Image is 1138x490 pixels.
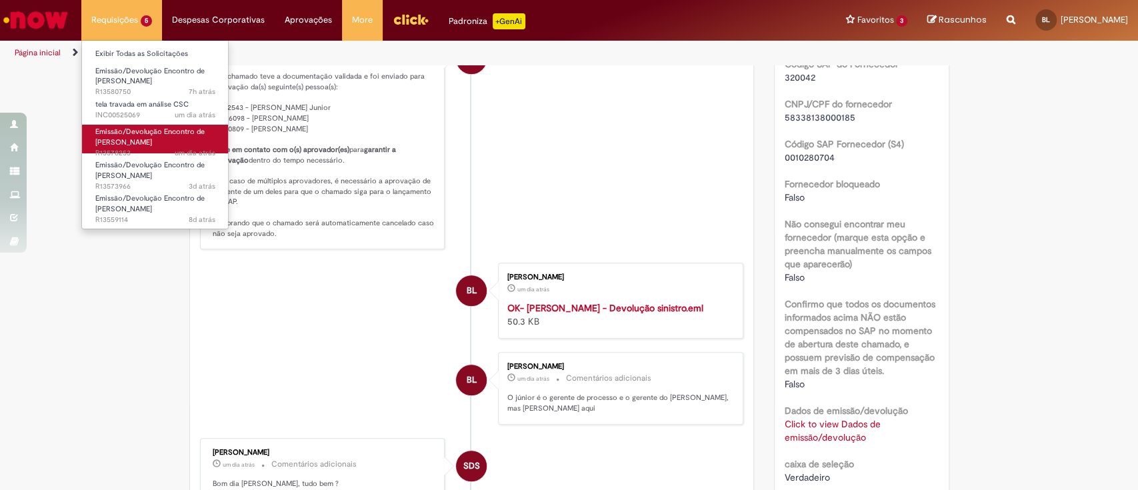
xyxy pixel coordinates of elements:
span: 0010280704 [785,151,835,163]
span: 3d atrás [189,181,215,191]
div: [PERSON_NAME] [507,363,729,371]
img: ServiceNow [1,7,70,33]
span: um dia atrás [223,461,255,469]
time: 29/09/2025 14:55:24 [517,285,549,293]
span: R13578253 [95,148,215,159]
b: Não consegui encontrar meu fornecedor (marque esta opção e preencha manualmente os campos que apa... [785,218,931,270]
div: [PERSON_NAME] [507,273,729,281]
span: tela travada em análise CSC [95,99,189,109]
b: Dados de emissão/devolução [785,405,908,417]
span: Falso [785,191,805,203]
time: 29/09/2025 17:33:04 [175,110,215,120]
b: Entre em contato com o(s) aprovador(es) [213,145,349,155]
span: 320042 [785,71,815,83]
span: um dia atrás [517,285,549,293]
span: R13580750 [95,87,215,97]
small: Comentários adicionais [566,373,651,384]
span: um dia atrás [517,375,549,383]
a: Aberto R13578253 : Emissão/Devolução Encontro de Contas Fornecedor [82,125,229,153]
b: caixa de seleção [785,458,854,470]
ul: Requisições [81,40,229,229]
span: um dia atrás [175,110,215,120]
span: Despesas Corporativas [172,13,265,27]
div: Sabrina Da Silva Oliveira [456,451,487,481]
span: 58338138000185 [785,111,855,123]
time: 28/09/2025 14:03:41 [189,181,215,191]
span: Favoritos [857,13,893,27]
p: +GenAi [493,13,525,29]
div: Beatriz Santana Lagares [456,275,487,306]
a: Aberto R13573966 : Emissão/Devolução Encontro de Contas Fornecedor [82,158,229,187]
p: O júnior é o gerente de processo e o gerente do [PERSON_NAME], mas [PERSON_NAME] aqui [507,393,729,413]
a: OK- [PERSON_NAME] - Devolução sinistro.eml [507,302,703,314]
div: Padroniza [449,13,525,29]
span: BL [467,275,477,307]
img: click_logo_yellow_360x200.png [393,9,429,29]
b: Fornecedor bloqueado [785,178,880,190]
span: R13559114 [95,215,215,225]
b: Código SAP do Fornecedor [785,58,899,70]
span: R13573966 [95,181,215,192]
time: 30/09/2025 11:06:24 [189,87,215,97]
time: 29/09/2025 09:43:29 [223,461,255,469]
small: Comentários adicionais [271,459,357,470]
a: Página inicial [15,47,61,58]
time: 29/09/2025 14:01:51 [517,375,549,383]
span: BL [467,364,477,396]
span: 3 [896,15,907,27]
div: [PERSON_NAME] [213,449,435,457]
span: Falso [785,271,805,283]
span: 8d atrás [189,215,215,225]
div: Beatriz Santana Lagares [456,365,487,395]
span: SDS [463,450,480,482]
a: Rascunhos [927,14,987,27]
span: INC00525069 [95,110,215,121]
span: BL [1042,15,1050,24]
span: Verdadeiro [785,471,830,483]
span: 5 [141,15,152,27]
a: Aberto R13559114 : Emissão/Devolução Encontro de Contas Fornecedor [82,191,229,220]
a: Aberto R13580750 : Emissão/Devolução Encontro de Contas Fornecedor [82,64,229,93]
a: Click to view Dados de emissão/devolução [785,418,881,443]
span: 7h atrás [189,87,215,97]
p: Seu chamado teve a documentação validada e foi enviado para aprovação da(s) seguinte(s) pessoa(s)... [213,71,435,239]
span: Emissão/Devolução Encontro de [PERSON_NAME] [95,193,205,214]
span: Aprovações [285,13,332,27]
span: More [352,13,373,27]
span: Emissão/Devolução Encontro de [PERSON_NAME] [95,127,205,147]
b: Confirmo que todos os documentos informados acima NÃO estão compensados no SAP no momento de aber... [785,298,935,377]
a: Aberto INC00525069 : tela travada em análise CSC [82,97,229,122]
span: [PERSON_NAME] [1061,14,1128,25]
span: um dia atrás [175,148,215,158]
span: Requisições [91,13,138,27]
a: Exibir Todas as Solicitações [82,47,229,61]
b: Código SAP Fornecedor (S4) [785,138,904,150]
ul: Trilhas de página [10,41,749,65]
div: 50.3 KB [507,301,729,328]
span: Emissão/Devolução Encontro de [PERSON_NAME] [95,66,205,87]
span: Emissão/Devolução Encontro de [PERSON_NAME] [95,160,205,181]
span: Falso [785,378,805,390]
span: Rascunhos [939,13,987,26]
time: 23/09/2025 13:47:13 [189,215,215,225]
b: CNPJ/CPF do fornecedor [785,98,892,110]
